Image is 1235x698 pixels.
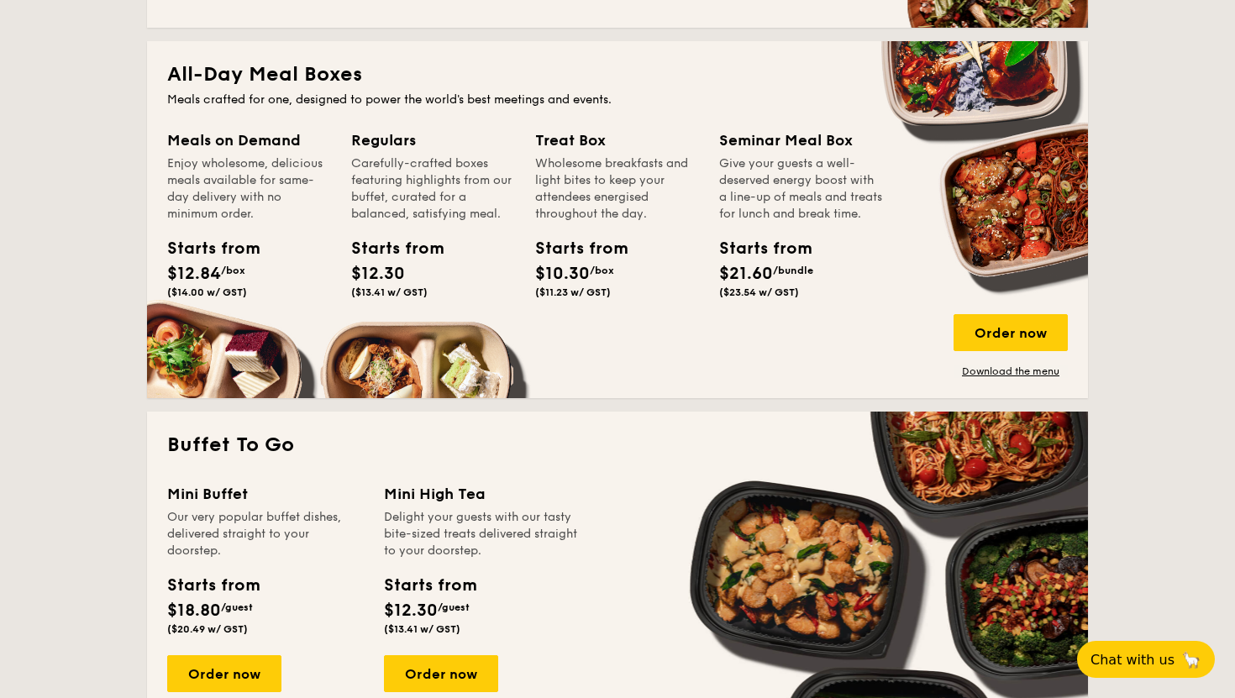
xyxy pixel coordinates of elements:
[167,129,331,152] div: Meals on Demand
[384,601,438,621] span: $12.30
[719,264,773,284] span: $21.60
[167,236,243,261] div: Starts from
[384,482,581,506] div: Mini High Tea
[384,509,581,559] div: Delight your guests with our tasty bite-sized treats delivered straight to your doorstep.
[167,601,221,621] span: $18.80
[167,509,364,559] div: Our very popular buffet dishes, delivered straight to your doorstep.
[954,314,1068,351] div: Order now
[773,265,813,276] span: /bundle
[351,286,428,298] span: ($13.41 w/ GST)
[535,264,590,284] span: $10.30
[221,265,245,276] span: /box
[384,623,460,635] span: ($13.41 w/ GST)
[719,155,883,223] div: Give your guests a well-deserved energy boost with a line-up of meals and treats for lunch and br...
[167,264,221,284] span: $12.84
[719,286,799,298] span: ($23.54 w/ GST)
[167,155,331,223] div: Enjoy wholesome, delicious meals available for same-day delivery with no minimum order.
[719,129,883,152] div: Seminar Meal Box
[167,286,247,298] span: ($14.00 w/ GST)
[1181,650,1201,669] span: 🦙
[167,92,1068,108] div: Meals crafted for one, designed to power the world's best meetings and events.
[351,236,427,261] div: Starts from
[351,264,405,284] span: $12.30
[167,623,248,635] span: ($20.49 w/ GST)
[1077,641,1215,678] button: Chat with us🦙
[167,655,281,692] div: Order now
[351,129,515,152] div: Regulars
[384,655,498,692] div: Order now
[535,155,699,223] div: Wholesome breakfasts and light bites to keep your attendees energised throughout the day.
[535,286,611,298] span: ($11.23 w/ GST)
[221,601,253,613] span: /guest
[719,236,795,261] div: Starts from
[167,432,1068,459] h2: Buffet To Go
[167,573,259,598] div: Starts from
[535,129,699,152] div: Treat Box
[351,155,515,223] div: Carefully-crafted boxes featuring highlights from our buffet, curated for a balanced, satisfying ...
[438,601,470,613] span: /guest
[167,61,1068,88] h2: All-Day Meal Boxes
[1090,652,1175,668] span: Chat with us
[384,573,476,598] div: Starts from
[590,265,614,276] span: /box
[535,236,611,261] div: Starts from
[167,482,364,506] div: Mini Buffet
[954,365,1068,378] a: Download the menu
